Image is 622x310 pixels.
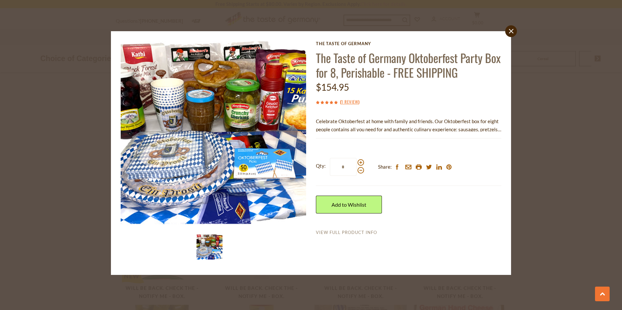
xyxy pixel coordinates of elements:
[316,117,501,134] p: Celebrate Oktoberfest at home with family and friends. Our Oktoberfest box for eight people conta...
[378,163,392,171] span: Share:
[340,98,359,105] span: ( )
[330,158,357,176] input: Qty:
[316,41,501,46] a: The Taste of Germany
[316,196,382,213] a: Add to Wishlist
[316,82,349,93] span: $154.95
[316,49,501,81] a: The Taste of Germany Oktoberfest Party Box for 8, Perishable - FREE SHIPPING
[196,234,223,260] img: The Taste of Germany Oktoberfest Party Box for 8, Perishable - FREE SHIPPING
[341,98,358,106] a: 1 Review
[121,41,306,226] img: The Taste of Germany Oktoberfest Party Box for 8, Perishable - FREE SHIPPING
[316,162,326,170] strong: Qty:
[316,230,377,236] a: View Full Product Info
